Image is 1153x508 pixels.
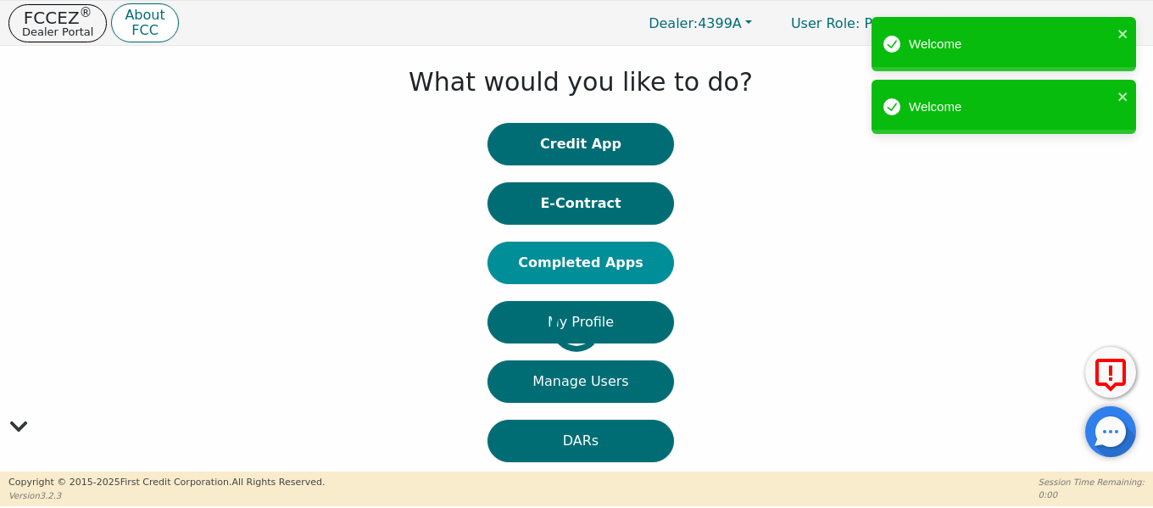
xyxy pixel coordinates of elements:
span: User Role : [791,15,860,31]
p: FCC [125,24,164,37]
p: About [125,8,164,22]
button: Dealer:4399A [631,10,770,36]
p: Dealer Portal [22,26,93,37]
p: Primary [774,7,933,40]
button: FCCEZ®Dealer Portal [8,4,107,42]
button: AboutFCC [111,3,178,43]
button: close [1117,24,1129,43]
sup: ® [80,5,92,20]
span: All Rights Reserved. [231,477,325,488]
button: close [1117,87,1129,106]
span: 4399A [649,15,742,31]
p: Version 3.2.3 [8,489,325,502]
p: FCCEZ [22,9,93,26]
p: 0:00 [1039,488,1145,501]
div: Welcome [909,35,1112,54]
p: Copyright © 2015- 2025 First Credit Corporation. [8,476,325,490]
span: Dealer: [649,15,698,31]
a: User Role: Primary [774,7,933,40]
button: 4399A:[PERSON_NAME] [938,10,1145,36]
button: Report Error to FCC [1085,347,1136,398]
div: Welcome [909,98,1112,117]
p: Session Time Remaining: [1039,476,1145,488]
